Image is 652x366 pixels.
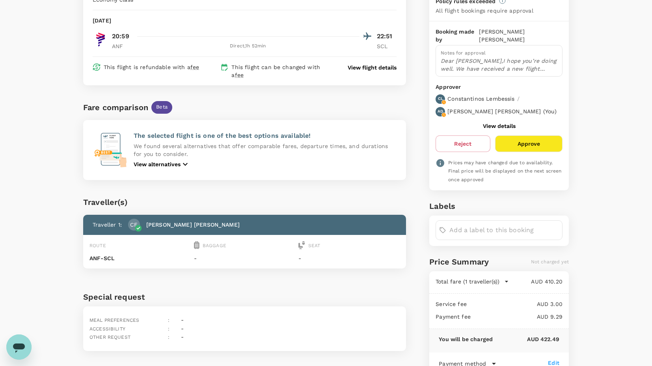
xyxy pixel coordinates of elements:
p: Booking made by [436,28,479,43]
p: Payment fee [436,313,471,321]
span: Accessibility [89,326,125,332]
span: Seat [308,243,320,248]
span: fee [190,64,199,70]
h6: Special request [83,291,406,303]
span: Baggage [203,243,226,248]
p: AD [438,109,443,114]
button: View alternatives [134,160,190,169]
p: - [298,254,400,262]
h6: Price Summary [429,255,489,268]
h6: Labels [429,200,569,212]
p: Service fee [436,300,467,308]
p: This flight can be changed with a [231,63,332,79]
p: [PERSON_NAME] [PERSON_NAME] [479,28,563,43]
img: baggage-icon [194,241,199,249]
span: fee [235,72,244,78]
p: View alternatives [134,160,181,168]
button: Approve [495,135,563,152]
span: Not charged yet [531,259,569,265]
div: - [178,321,184,333]
iframe: Button to launch messaging window [6,334,32,360]
img: LA [93,32,108,47]
div: Fare comparison [83,101,148,114]
button: View flight details [348,64,397,71]
p: Approver [436,83,563,91]
span: : [168,326,170,332]
p: Constantinos Lembessis [447,95,514,103]
p: Traveller 1 : [93,221,122,229]
p: AUD 410.20 [509,278,563,285]
input: Add a label to this booking [449,224,559,236]
p: All flight bookings require approval [436,7,533,15]
p: 20:59 [112,32,129,41]
p: / [517,95,520,103]
p: CL [438,96,443,101]
span: Route [89,243,106,248]
span: Notes for approval [441,50,486,56]
div: Traveller(s) [83,196,406,208]
p: ANF - SCL [89,254,191,262]
p: Dear [PERSON_NAME],I hope you’re doing well. We have received a new flight request from [PERSON_N... [441,57,557,73]
span: : [168,334,170,340]
p: [PERSON_NAME] [PERSON_NAME] [146,221,240,229]
button: View details [483,123,516,129]
span: : [168,317,170,323]
p: [PERSON_NAME] [PERSON_NAME] ( You ) [447,107,557,115]
p: AUD 9.29 [471,313,563,321]
p: This flight is refundable with a [104,63,199,71]
span: Other request [89,334,130,340]
p: 22:51 [377,32,397,41]
div: - [178,313,184,325]
p: ANF [112,42,132,50]
p: You will be charged [439,335,493,343]
p: - [194,254,295,262]
img: seat-icon [298,241,305,249]
span: Prices may have changed due to availability. Final price will be displayed on the next screen onc... [448,160,561,183]
div: Direct , 1h 52min [136,42,360,50]
p: [DATE] [93,17,111,24]
p: CF [130,221,138,229]
span: Beta [151,103,172,111]
p: SCL [377,42,397,50]
span: Meal preferences [89,317,139,323]
p: AUD 3.00 [467,300,563,308]
p: We found several alternatives that offer comparable fares, departure times, and durations for you... [134,142,397,158]
p: Total fare (1 traveller(s)) [436,278,499,285]
button: Total fare (1 traveller(s)) [436,278,509,285]
p: The selected flight is one of the best options available! [134,131,397,141]
div: - [178,330,184,342]
p: AUD 422.49 [493,335,559,343]
button: Reject [436,135,490,152]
